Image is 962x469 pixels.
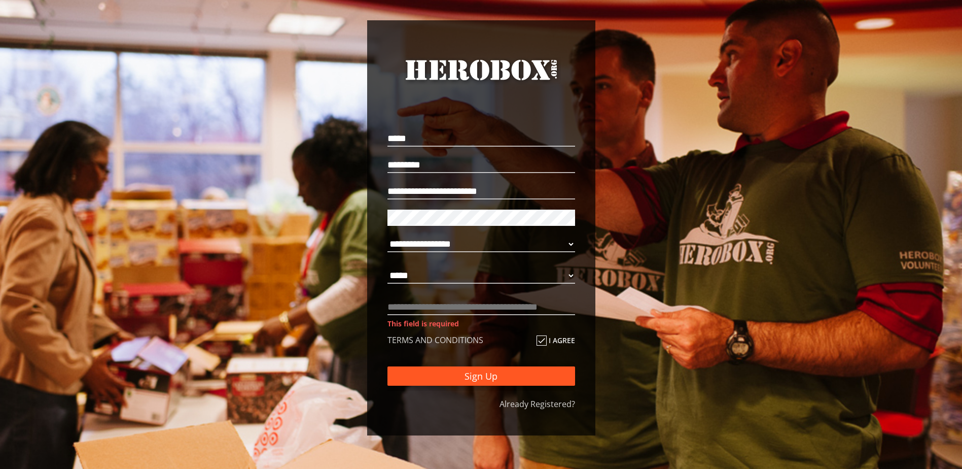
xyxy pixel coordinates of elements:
a: HeroBox [387,56,575,103]
a: TERMS AND CONDITIONS [387,334,483,346]
span: This field is required [387,319,459,328]
a: Already Registered? [500,398,575,410]
i: check [537,336,547,346]
label: I agree [537,334,575,346]
button: Sign Up [387,366,575,386]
